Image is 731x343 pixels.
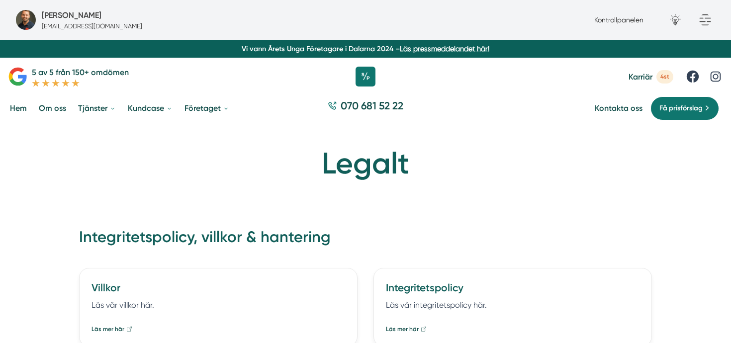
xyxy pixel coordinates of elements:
a: Om oss [37,95,68,121]
span: Karriär [629,72,652,82]
p: [EMAIL_ADDRESS][DOMAIN_NAME] [42,21,142,31]
a: Läs mer här [91,325,133,334]
h2: Integritetspolicy, villkor & hantering [79,226,652,256]
a: Karriär 4st [629,70,673,84]
a: Företaget [183,95,231,121]
a: 070 681 52 22 [324,98,407,118]
h5: Försäljare [42,9,101,21]
a: Kundcase [126,95,175,121]
a: Få prisförslag [650,96,719,120]
p: Läs vår integritetspolicy här. [386,299,640,315]
h4: Villkor [91,280,345,299]
a: Läs pressmeddelandet här! [400,45,489,53]
img: bild-pa-smartproduktion-webbyraer-i-dalarnas-lan.jpg [16,10,36,30]
span: 4st [656,70,673,84]
a: Kontrollpanelen [594,16,643,24]
h1: Legalt [79,149,652,202]
a: Kontakta oss [595,103,642,113]
a: Läs mer här [386,325,428,334]
span: Läs mer här [386,325,419,334]
p: Vi vann Årets Unga Företagare i Dalarna 2024 – [4,44,727,54]
span: Få prisförslag [659,103,703,114]
h4: Integritetspolicy [386,280,640,299]
span: Läs mer här [91,325,124,334]
p: Läs vår villkor här. [91,299,345,315]
p: 5 av 5 från 150+ omdömen [32,66,129,79]
a: Hem [8,95,29,121]
span: 070 681 52 22 [341,98,403,113]
a: Tjänster [76,95,118,121]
